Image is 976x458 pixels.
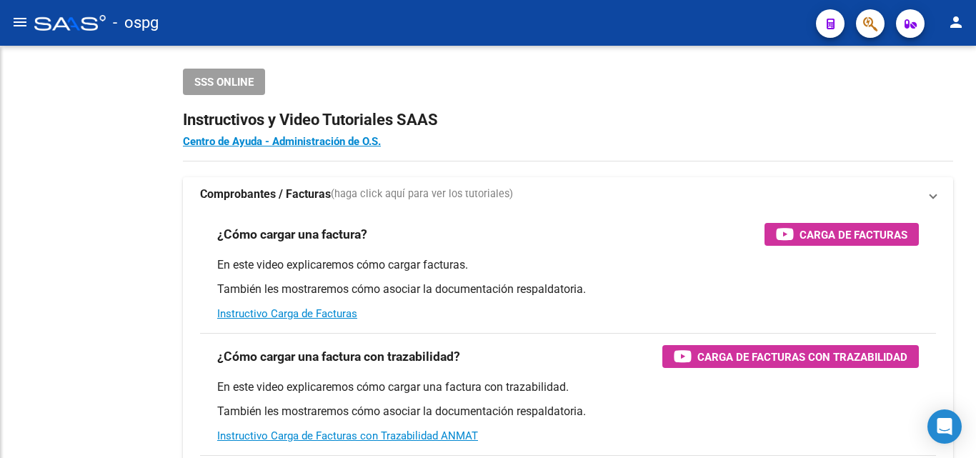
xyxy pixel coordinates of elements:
[217,224,367,244] h3: ¿Cómo cargar una factura?
[183,177,953,211] mat-expansion-panel-header: Comprobantes / Facturas(haga click aquí para ver los tutoriales)
[217,379,919,395] p: En este video explicaremos cómo cargar una factura con trazabilidad.
[217,347,460,367] h3: ¿Cómo cargar una factura con trazabilidad?
[194,76,254,89] span: SSS ONLINE
[217,282,919,297] p: También les mostraremos cómo asociar la documentación respaldatoria.
[113,7,159,39] span: - ospg
[11,14,29,31] mat-icon: menu
[183,135,381,148] a: Centro de Ayuda - Administración de O.S.
[697,348,907,366] span: Carga de Facturas con Trazabilidad
[183,106,953,134] h2: Instructivos y Video Tutoriales SAAS
[217,307,357,320] a: Instructivo Carga de Facturas
[947,14,965,31] mat-icon: person
[217,404,919,419] p: También les mostraremos cómo asociar la documentación respaldatoria.
[217,429,478,442] a: Instructivo Carga de Facturas con Trazabilidad ANMAT
[331,186,513,202] span: (haga click aquí para ver los tutoriales)
[183,69,265,95] button: SSS ONLINE
[217,257,919,273] p: En este video explicaremos cómo cargar facturas.
[200,186,331,202] strong: Comprobantes / Facturas
[927,409,962,444] div: Open Intercom Messenger
[765,223,919,246] button: Carga de Facturas
[800,226,907,244] span: Carga de Facturas
[662,345,919,368] button: Carga de Facturas con Trazabilidad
